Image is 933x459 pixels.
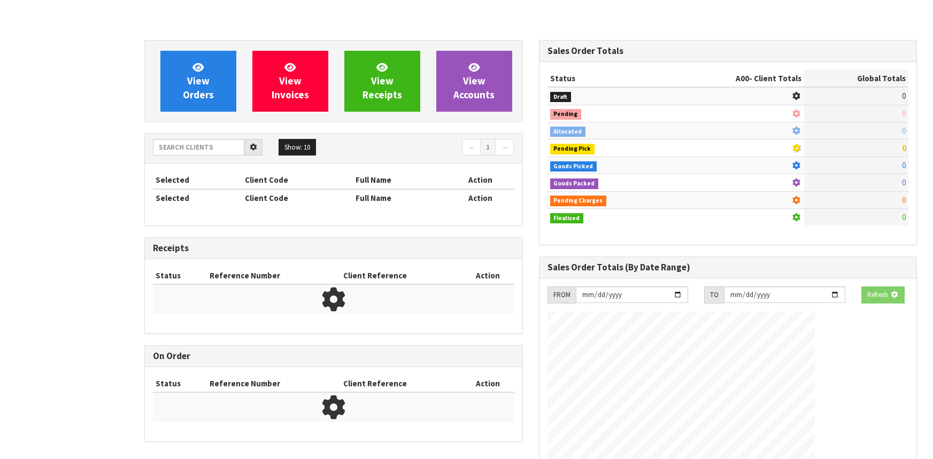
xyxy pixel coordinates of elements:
th: Client Code [242,189,353,206]
h3: Receipts [153,243,514,253]
h3: Sales Order Totals [548,46,909,56]
span: A00 [736,73,749,83]
nav: Page navigation [342,139,514,158]
th: Action [462,375,514,392]
span: 0 [902,212,906,222]
a: ViewAccounts [436,51,512,112]
th: Status [153,375,207,392]
div: FROM [548,286,576,304]
h3: Sales Order Totals (By Date Range) [548,262,909,273]
a: ViewInvoices [252,51,328,112]
th: Selected [153,189,242,206]
span: 0 [902,177,906,188]
th: Action [462,267,514,284]
th: Client Reference [341,375,462,392]
th: Client Code [242,172,353,189]
th: - Client Totals [667,70,804,87]
div: TO [704,286,724,304]
th: Action [447,189,514,206]
th: Reference Number [207,267,341,284]
th: Full Name [353,172,447,189]
a: 1 [480,139,496,156]
span: Goods Picked [550,161,597,172]
a: ViewOrders [160,51,236,112]
th: Reference Number [207,375,341,392]
span: 0 [902,143,906,153]
input: Search clients [153,139,244,155]
th: Status [153,267,207,284]
th: Client Reference [341,267,462,284]
span: Finalised [550,213,584,224]
th: Full Name [353,189,447,206]
span: Pending [550,109,582,120]
th: Status [548,70,667,87]
span: Goods Packed [550,178,599,189]
span: View Accounts [453,61,495,101]
span: 0 [902,91,906,101]
a: ViewReceipts [344,51,420,112]
span: View Orders [183,61,214,101]
span: View Invoices [272,61,309,101]
span: 0 [902,126,906,136]
a: ← [462,139,481,156]
span: Pending Charges [550,196,607,206]
span: Pending Pick [550,144,595,154]
button: Show: 10 [279,139,316,156]
th: Action [447,172,514,189]
span: Draft [550,92,572,103]
button: Refresh [861,286,904,304]
span: 0 [902,195,906,205]
th: Selected [153,172,242,189]
th: Global Totals [804,70,908,87]
span: 0 [902,108,906,119]
span: Allocated [550,127,586,137]
span: 0 [902,160,906,170]
a: → [495,139,514,156]
h3: On Order [153,351,514,361]
span: View Receipts [363,61,402,101]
